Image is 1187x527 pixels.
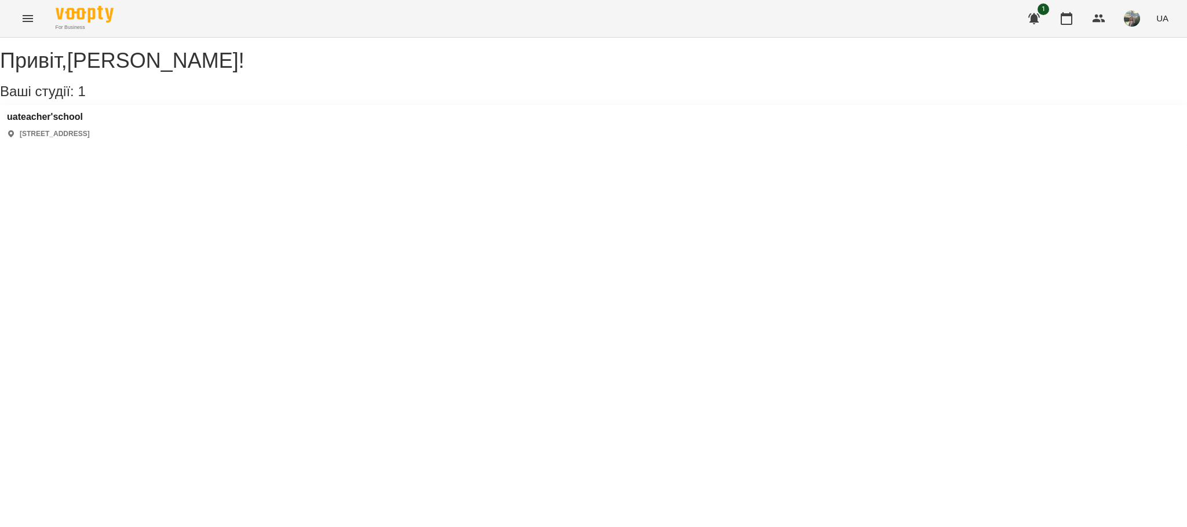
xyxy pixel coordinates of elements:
span: For Business [56,24,114,31]
a: uateacher'school [7,112,90,122]
span: 1 [1038,3,1049,15]
p: [STREET_ADDRESS] [20,129,90,139]
span: UA [1156,12,1168,24]
button: Menu [14,5,42,32]
img: 3ee4fd3f6459422412234092ea5b7c8e.jpg [1124,10,1140,27]
img: Voopty Logo [56,6,114,23]
span: 1 [78,83,85,99]
button: UA [1152,8,1173,29]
